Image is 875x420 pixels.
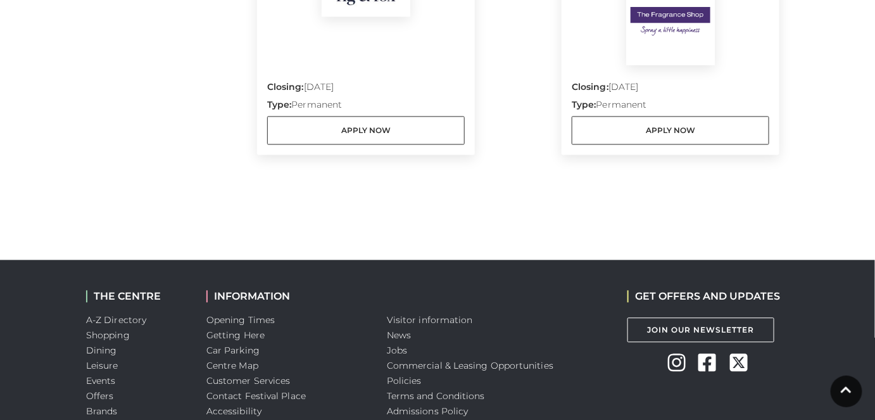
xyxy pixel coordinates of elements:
[86,315,146,326] a: A-Z Directory
[387,345,407,357] a: Jobs
[267,117,465,145] a: Apply Now
[572,99,596,111] strong: Type:
[86,291,187,303] h2: THE CENTRE
[572,99,769,117] p: Permanent
[627,291,780,303] h2: GET OFFERS AND UPDATES
[206,291,368,303] h2: INFORMATION
[387,406,469,417] a: Admissions Policy
[86,391,114,402] a: Offers
[206,391,306,402] a: Contact Festival Place
[572,117,769,145] a: Apply Now
[86,345,117,357] a: Dining
[86,360,118,372] a: Leisure
[86,376,116,387] a: Events
[572,82,608,93] strong: Closing:
[387,330,411,341] a: News
[387,360,553,372] a: Commercial & Leasing Opportunities
[267,82,304,93] strong: Closing:
[86,406,118,417] a: Brands
[206,345,260,357] a: Car Parking
[267,81,465,99] p: [DATE]
[387,376,422,387] a: Policies
[206,360,258,372] a: Centre Map
[267,99,291,111] strong: Type:
[387,391,485,402] a: Terms and Conditions
[206,406,261,417] a: Accessibility
[267,99,465,117] p: Permanent
[206,315,275,326] a: Opening Times
[572,81,769,99] p: [DATE]
[86,330,130,341] a: Shopping
[206,330,265,341] a: Getting Here
[206,376,291,387] a: Customer Services
[627,318,774,343] a: Join Our Newsletter
[387,315,473,326] a: Visitor information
